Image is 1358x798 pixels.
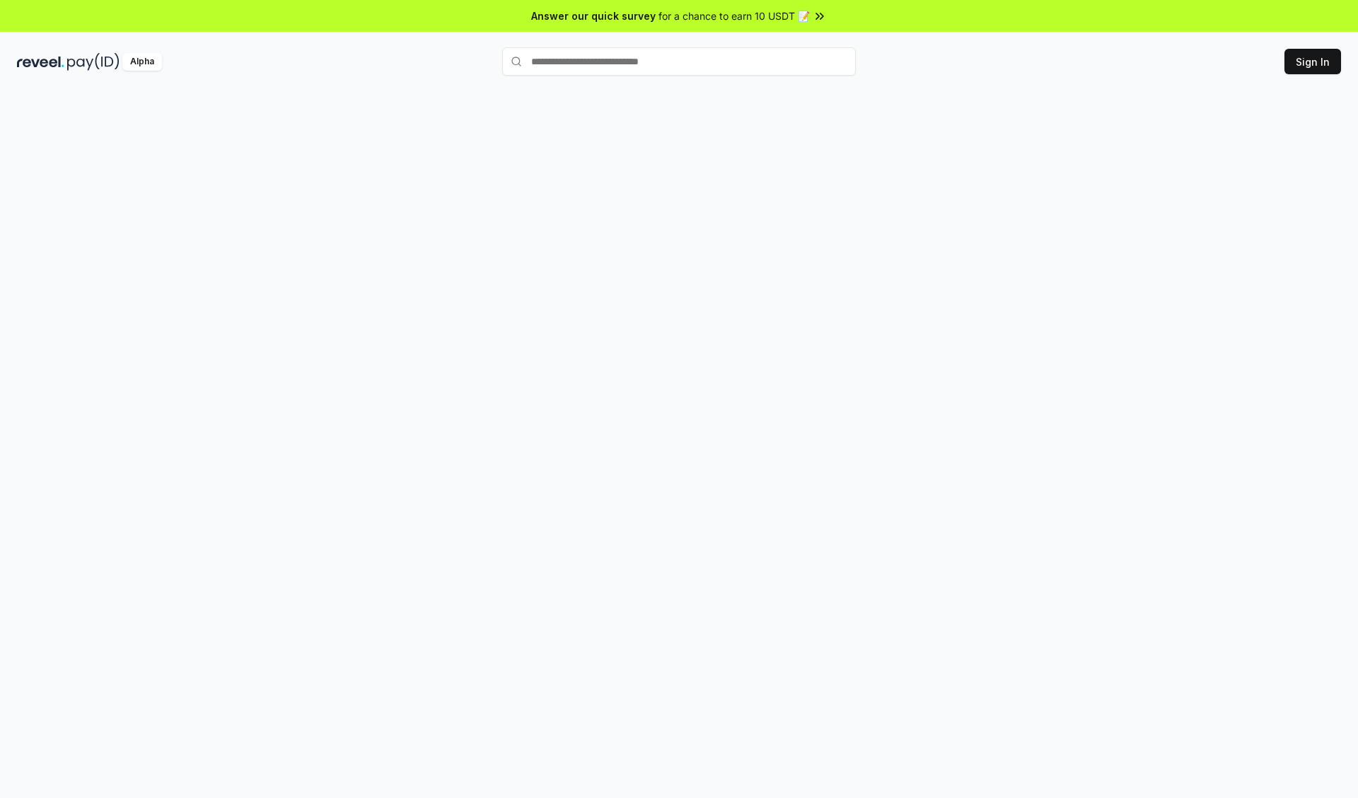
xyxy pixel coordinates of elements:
div: Alpha [122,53,162,71]
img: reveel_dark [17,53,64,71]
img: pay_id [67,53,120,71]
span: for a chance to earn 10 USDT 📝 [658,8,810,23]
span: Answer our quick survey [531,8,656,23]
button: Sign In [1284,49,1341,74]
